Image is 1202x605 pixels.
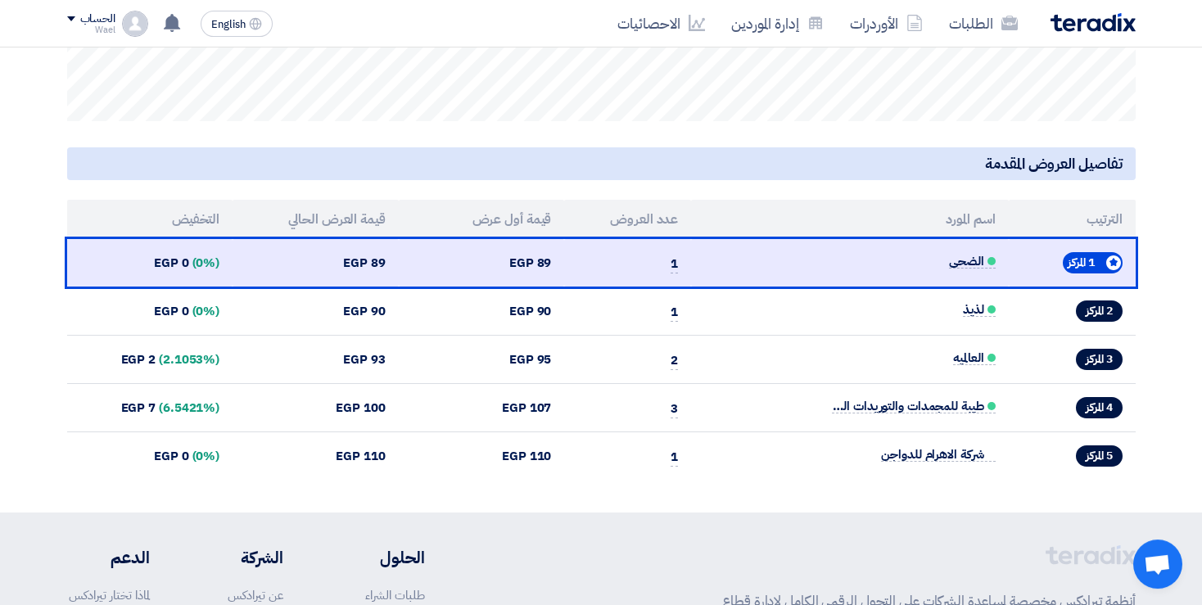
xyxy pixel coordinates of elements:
td: 90 EGP [399,287,565,335]
a: إدارة الموردين [718,4,837,43]
span: (2.1053%) [159,350,219,368]
td: 107 EGP [399,383,565,431]
td: 100 EGP [233,383,399,431]
td: 89 EGP [399,239,565,287]
div: الحساب [80,12,115,26]
a: عن تيرادكس [228,586,283,604]
td: 7 EGP [67,383,233,431]
span: 1 [671,448,678,467]
td: 110 EGP [399,431,565,480]
th: قيمة أول عرض [399,200,565,239]
td: 95 EGP [399,335,565,383]
span: 1 [671,255,678,273]
span: (0%) [192,302,220,320]
span: 3 المركز [1078,354,1121,365]
td: 0 EGP [67,431,233,480]
th: قيمة العرض الحالي [233,200,399,239]
span: English [211,19,246,30]
span: 2 المركز [1078,305,1121,317]
span: شركة الاهرام للدواجن [881,448,995,462]
h5: تفاصيل العروض المقدمة [67,147,1136,179]
span: لذيذ [963,303,996,317]
img: Teradix logo [1051,13,1136,32]
span: العالميه [953,351,995,365]
span: 4 المركز [1078,402,1121,413]
span: (6.5421%) [159,399,219,417]
div: Open chat [1133,540,1182,589]
div: Wael [67,25,115,34]
span: (0%) [192,254,220,272]
td: 0 EGP [67,287,233,335]
td: 0 EGP [67,239,233,287]
span: الضحي [949,255,996,269]
a: الاحصائيات [604,4,718,43]
td: 90 EGP [233,287,399,335]
th: عدد العروض [564,200,691,239]
a: الطلبات [936,4,1031,43]
th: التخفيض [67,200,233,239]
span: 2 [671,351,678,370]
td: 93 EGP [233,335,399,383]
a: طلبات الشراء [365,586,425,604]
th: اسم المورد [691,200,1008,239]
li: الشركة [198,545,283,570]
li: الحلول [332,545,425,570]
img: profile_test.png [122,11,148,37]
li: الدعم [67,545,150,570]
span: 5 المركز [1078,450,1121,462]
span: 1 المركز [1064,257,1103,269]
span: طيبة للمجمدات والتوريدات العمومية [832,400,996,413]
a: لماذا تختار تيرادكس [69,586,150,604]
span: 1 [671,303,678,322]
button: English [201,11,273,37]
span: 3 [671,400,678,418]
a: الأوردرات [837,4,936,43]
span: (0%) [192,447,220,465]
th: الترتيب [1009,200,1136,239]
td: 89 EGP [233,239,399,287]
td: 2 EGP [67,335,233,383]
td: 110 EGP [233,431,399,480]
